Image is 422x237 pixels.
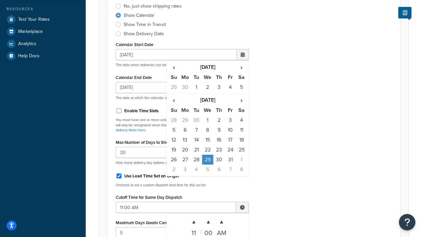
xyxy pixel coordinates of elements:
button: Open Resource Center [399,214,415,230]
span: ▲ [202,215,215,228]
td: 7 [191,125,202,135]
td: 5 [236,82,247,92]
div: Show Time in Transit [124,21,166,28]
span: Help Docs [18,53,40,59]
td: 8 [191,92,202,102]
td: 5 [202,165,213,174]
th: Th [213,72,225,83]
td: 6 [179,125,191,135]
td: 18 [236,135,247,145]
span: ▲ [215,215,228,228]
td: 28 [191,155,202,165]
button: Show Help Docs [398,7,411,18]
td: 29 [179,115,191,125]
p: The date when deliveries can begin. Leave empty for all dates from [DATE] [116,63,249,67]
td: 20 [179,145,191,155]
th: Mo [179,72,191,83]
a: Help Docs [5,50,81,62]
td: 19 [168,145,179,155]
td: 14 [191,135,202,145]
div: No, just show shipping rates [124,3,182,10]
td: 6 [168,92,179,102]
th: We [202,72,213,83]
td: 3 [179,165,191,174]
td: 30 [179,82,191,92]
span: ‹ [168,95,179,105]
td: 9 [202,92,213,102]
td: 2 [202,82,213,92]
td: 2 [168,165,179,174]
th: Su [168,105,179,115]
div: Resources [5,6,81,12]
td: 16 [213,135,225,145]
td: 1 [191,82,202,92]
div: 11 [187,228,200,235]
a: Set available days and pickup or delivery times here. [116,122,242,133]
th: [DATE] [179,95,236,105]
td: 26 [168,155,179,165]
td: 29 [202,155,213,165]
td: 30 [213,155,225,165]
a: Analytics [5,38,81,50]
label: Calendar End Date [116,75,152,80]
th: Fr [225,105,236,115]
td: 17 [225,135,236,145]
label: Calendar Start Date [116,42,153,47]
td: 6 [213,165,225,174]
td: 11 [225,92,236,102]
div: Show Calendar [124,12,154,19]
p: How many delivery day options do you wish to show the customer [116,160,249,165]
td: 7 [225,165,236,174]
td: 10 [213,92,225,102]
td: 8 [236,165,247,174]
td: 8 [202,125,213,135]
td: 15 [202,135,213,145]
td: 12 [236,92,247,102]
td: 31 [225,155,236,165]
th: We [202,105,213,115]
p: You must have one or more active Time Slots applied to this carrier. Time slot settings will only... [116,118,249,133]
td: 4 [225,82,236,92]
td: 24 [225,145,236,155]
th: [DATE] [179,62,236,72]
p: Uncheck to set a custom dispatch lead time for this carrier [116,183,249,188]
td: 30 [191,115,202,125]
td: 12 [168,135,179,145]
td: 22 [202,145,213,155]
td: 3 [225,115,236,125]
span: Test Your Rates [18,17,50,22]
td: 29 [168,82,179,92]
td: 1 [236,155,247,165]
th: Fr [225,72,236,83]
td: 7 [179,92,191,102]
th: Sa [236,72,247,83]
a: Test Your Rates [5,13,81,25]
td: 1 [202,115,213,125]
span: Marketplace [18,29,43,35]
div: AM [215,228,228,235]
td: 21 [191,145,202,155]
li: Marketplace [5,26,81,38]
div: 00 [202,228,215,235]
p: The date at which the calendar ends. Leave empty for all dates [116,95,249,100]
span: ‹ [168,63,179,72]
td: 10 [225,125,236,135]
td: 4 [191,165,202,174]
th: Sa [236,105,247,115]
td: 25 [236,145,247,155]
label: Enable Time Slots [124,108,159,114]
td: 13 [179,135,191,145]
span: ▲ [187,215,200,228]
label: Max Number of Days to Show [116,140,171,145]
td: 23 [213,145,225,155]
td: 5 [168,125,179,135]
td: 4 [236,115,247,125]
span: › [236,63,247,72]
label: Maximum Days Goods Can Be in Transit [116,220,191,225]
td: 11 [236,125,247,135]
th: Th [213,105,225,115]
label: Use Lead Time Set on Origin [124,173,179,179]
span: › [236,95,247,105]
